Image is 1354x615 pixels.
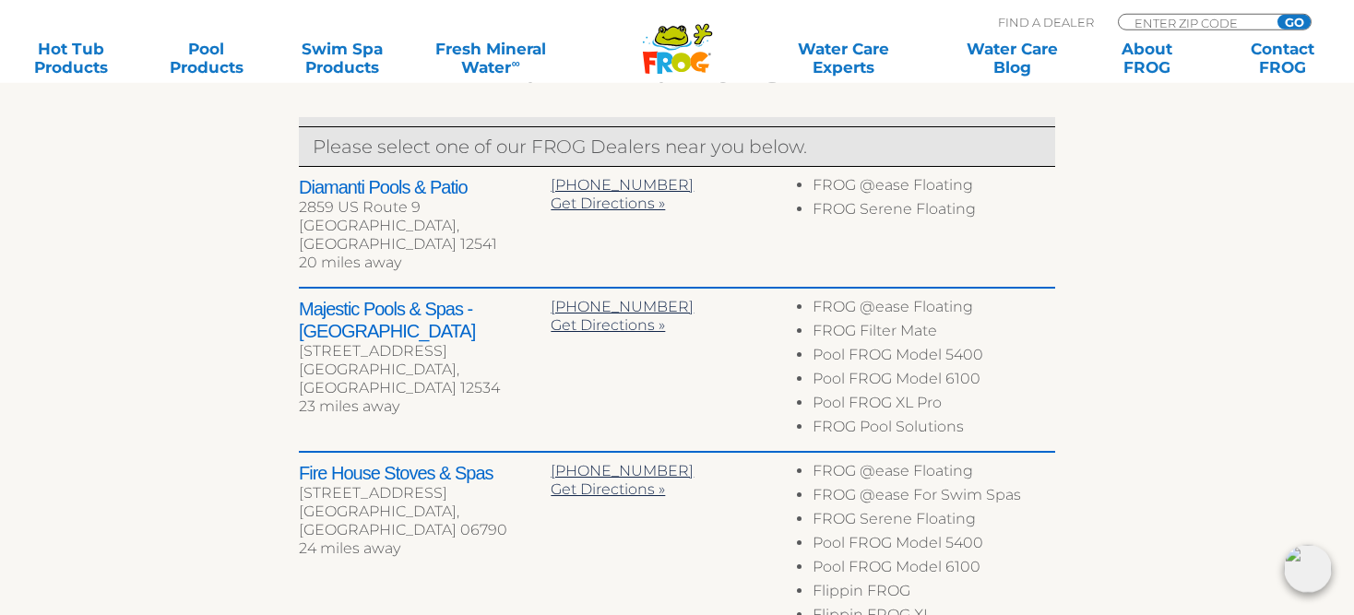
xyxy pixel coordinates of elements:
[551,195,665,212] a: Get Directions »
[813,486,1055,510] li: FROG @ease For Swim Spas
[813,200,1055,224] li: FROG Serene Floating
[813,394,1055,418] li: Pool FROG XL Pro
[299,254,401,271] span: 20 miles away
[813,462,1055,486] li: FROG @ease Floating
[299,503,551,539] div: [GEOGRAPHIC_DATA], [GEOGRAPHIC_DATA] 06790
[813,370,1055,394] li: Pool FROG Model 6100
[299,342,551,361] div: [STREET_ADDRESS]
[511,56,519,70] sup: ∞
[154,40,259,77] a: PoolProducts
[813,418,1055,442] li: FROG Pool Solutions
[1284,545,1332,593] img: openIcon
[1230,40,1336,77] a: ContactFROG
[299,176,551,198] h2: Diamanti Pools & Patio
[959,40,1064,77] a: Water CareBlog
[1095,40,1200,77] a: AboutFROG
[299,462,551,484] h2: Fire House Stoves & Spas
[813,346,1055,370] li: Pool FROG Model 5400
[299,217,551,254] div: [GEOGRAPHIC_DATA], [GEOGRAPHIC_DATA] 12541
[551,316,665,334] a: Get Directions »
[813,298,1055,322] li: FROG @ease Floating
[18,40,124,77] a: Hot TubProducts
[299,198,551,217] div: 2859 US Route 9
[313,132,1041,161] p: Please select one of our FROG Dealers near you below.
[1133,15,1257,30] input: Zip Code Form
[813,534,1055,558] li: Pool FROG Model 5400
[299,361,551,397] div: [GEOGRAPHIC_DATA], [GEOGRAPHIC_DATA] 12534
[813,558,1055,582] li: Pool FROG Model 6100
[813,582,1055,606] li: Flippin FROG
[998,14,1094,30] p: Find A Dealer
[551,480,665,498] a: Get Directions »
[299,539,400,557] span: 24 miles away
[551,176,694,194] a: [PHONE_NUMBER]
[551,462,694,479] a: [PHONE_NUMBER]
[299,484,551,503] div: [STREET_ADDRESS]
[290,40,395,77] a: Swim SpaProducts
[813,510,1055,534] li: FROG Serene Floating
[813,176,1055,200] li: FROG @ease Floating
[1277,15,1311,30] input: GO
[758,40,930,77] a: Water CareExperts
[299,298,551,342] h2: Majestic Pools & Spas - [GEOGRAPHIC_DATA]
[425,40,557,77] a: Fresh MineralWater∞
[299,397,399,415] span: 23 miles away
[813,322,1055,346] li: FROG Filter Mate
[551,298,694,315] a: [PHONE_NUMBER]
